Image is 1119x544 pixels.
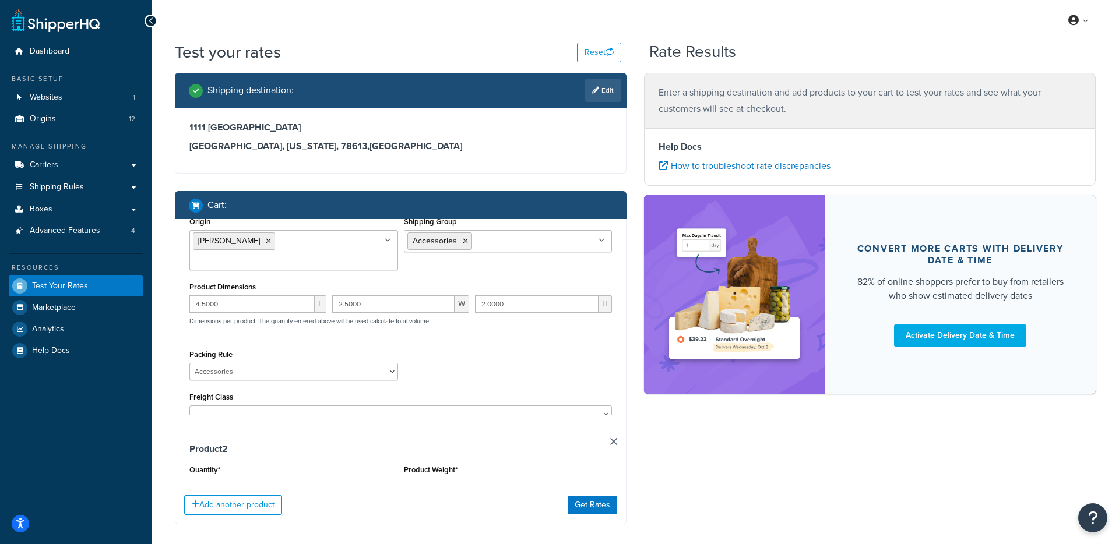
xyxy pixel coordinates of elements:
[9,154,143,176] a: Carriers
[661,213,807,376] img: feature-image-ddt-36eae7f7280da8017bfb280eaccd9c446f90b1fe08728e4019434db127062ab4.png
[9,142,143,151] div: Manage Shipping
[413,235,457,247] span: Accessories
[9,220,143,242] a: Advanced Features4
[9,108,143,130] li: Origins
[9,319,143,340] a: Analytics
[455,295,469,313] span: W
[184,495,282,515] button: Add another product
[198,235,260,247] span: [PERSON_NAME]
[9,220,143,242] li: Advanced Features
[577,43,621,62] button: Reset
[9,87,143,108] a: Websites1
[30,160,58,170] span: Carriers
[585,79,621,102] a: Edit
[9,176,143,198] a: Shipping Rules
[9,297,143,318] a: Marketplace
[853,275,1068,303] div: 82% of online shoppers prefer to buy from retailers who show estimated delivery dates
[9,108,143,130] a: Origins12
[9,263,143,273] div: Resources
[32,303,76,313] span: Marketplace
[207,85,294,96] h2: Shipping destination :
[189,465,220,474] label: Quantity*
[129,114,135,124] span: 12
[610,438,617,445] a: Remove Item
[131,226,135,236] span: 4
[32,281,88,291] span: Test Your Rates
[207,200,227,210] h2: Cart :
[189,282,256,291] label: Product Dimensions
[9,340,143,361] a: Help Docs
[649,43,736,61] h2: Rate Results
[30,93,62,103] span: Websites
[404,465,458,474] label: Product Weight*
[853,243,1068,266] div: Convert more carts with delivery date & time
[32,324,64,334] span: Analytics
[30,182,84,192] span: Shipping Rules
[30,47,69,56] span: Dashboard
[189,350,233,359] label: Packing Rule
[9,199,143,220] a: Boxes
[9,74,143,84] div: Basic Setup
[9,275,143,296] a: Test Your Rates
[894,324,1026,347] a: Activate Delivery Date & Time
[189,122,612,133] h3: 1111 [GEOGRAPHIC_DATA]
[599,295,612,313] span: H
[189,443,612,455] h3: Product 2
[30,226,100,236] span: Advanced Features
[189,217,210,226] label: Origin
[659,140,1081,154] h4: Help Docs
[659,84,1081,117] p: Enter a shipping destination and add products to your cart to test your rates and see what your c...
[133,93,135,103] span: 1
[315,295,326,313] span: L
[32,346,70,356] span: Help Docs
[9,41,143,62] a: Dashboard
[1078,503,1107,532] button: Open Resource Center
[175,41,281,63] h1: Test your rates
[186,317,431,325] p: Dimensions per product. The quantity entered above will be used calculate total volume.
[568,496,617,514] button: Get Rates
[9,87,143,108] li: Websites
[189,393,233,401] label: Freight Class
[30,114,56,124] span: Origins
[404,217,457,226] label: Shipping Group
[189,140,612,152] h3: [GEOGRAPHIC_DATA], [US_STATE], 78613 , [GEOGRAPHIC_DATA]
[659,159,831,172] a: How to troubleshoot rate discrepancies
[30,204,52,214] span: Boxes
